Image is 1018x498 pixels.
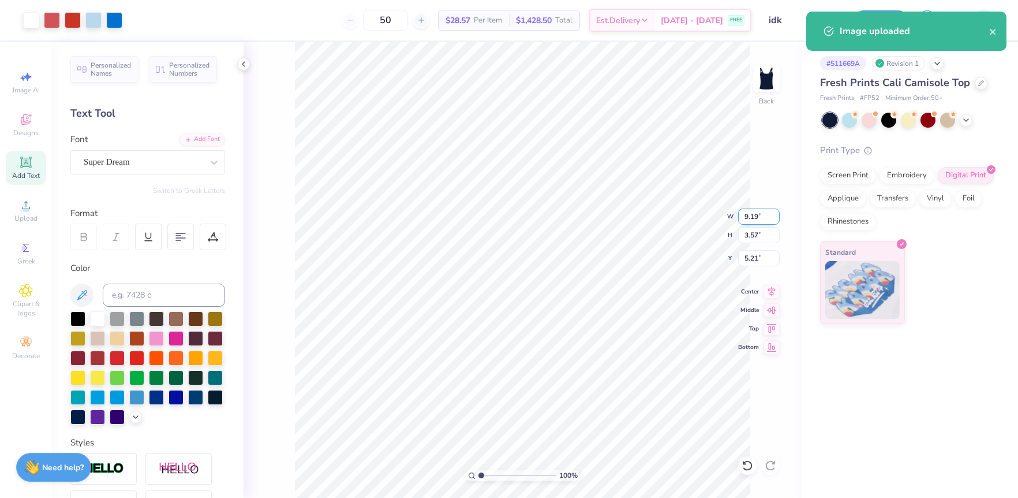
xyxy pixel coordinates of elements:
[820,94,854,103] span: Fresh Prints
[661,14,723,27] span: [DATE] - [DATE]
[885,94,943,103] span: Minimum Order: 50 +
[12,171,40,180] span: Add Text
[938,167,994,184] div: Digital Print
[474,14,502,27] span: Per Item
[820,190,866,207] div: Applique
[13,86,40,95] span: Image AI
[820,144,995,157] div: Print Type
[825,246,856,258] span: Standard
[759,96,774,106] div: Back
[153,186,225,195] button: Switch to Greek Letters
[825,261,900,319] img: Standard
[870,190,916,207] div: Transfers
[169,61,210,77] span: Personalized Numbers
[12,351,40,361] span: Decorate
[760,9,845,32] input: Untitled Design
[820,56,866,70] div: # 511669A
[6,299,46,318] span: Clipart & logos
[70,133,88,146] label: Font
[820,76,970,90] span: Fresh Prints Cali Camisole Top
[820,167,876,184] div: Screen Print
[70,207,226,220] div: Format
[738,343,759,351] span: Bottom
[919,190,952,207] div: Vinyl
[860,94,879,103] span: # FP52
[14,214,38,223] span: Upload
[446,14,470,27] span: $28.57
[555,14,572,27] span: Total
[840,24,989,38] div: Image uploaded
[989,24,997,38] button: close
[738,325,759,333] span: Top
[820,213,876,231] div: Rhinestones
[755,67,778,90] img: Back
[103,284,225,307] input: e.g. 7428 c
[179,133,225,146] div: Add Font
[596,14,640,27] span: Est. Delivery
[738,306,759,314] span: Middle
[738,288,759,296] span: Center
[84,462,124,475] img: Stroke
[42,462,84,473] strong: Need help?
[516,14,552,27] span: $1,428.50
[559,470,578,481] span: 100 %
[17,257,35,266] span: Greek
[13,128,39,137] span: Designs
[955,190,982,207] div: Foil
[363,10,408,31] input: – –
[70,106,225,121] div: Text Tool
[872,56,925,70] div: Revision 1
[159,462,199,476] img: Shadow
[70,262,225,275] div: Color
[730,16,742,24] span: FREE
[91,61,132,77] span: Personalized Names
[70,436,225,449] div: Styles
[879,167,934,184] div: Embroidery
